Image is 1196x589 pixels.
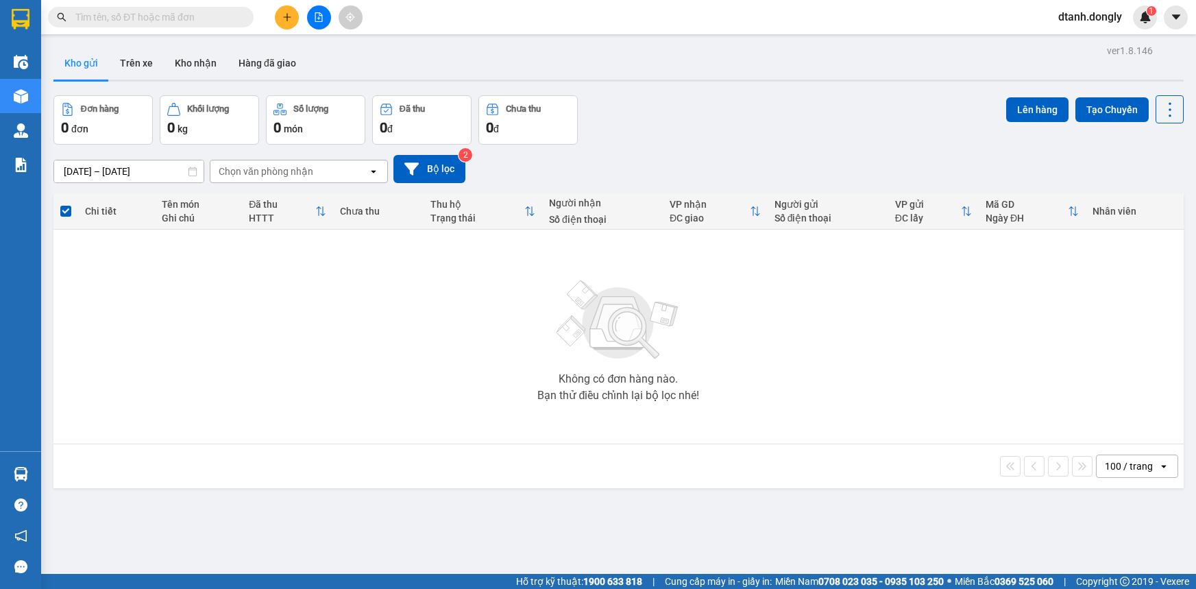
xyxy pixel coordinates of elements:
[162,199,235,210] div: Tên món
[1064,574,1066,589] span: |
[895,199,961,210] div: VP gửi
[14,158,28,172] img: solution-icon
[1147,6,1156,16] sup: 1
[368,166,379,177] svg: open
[14,55,28,69] img: warehouse-icon
[1075,97,1149,122] button: Tạo Chuyến
[486,119,493,136] span: 0
[506,104,541,114] div: Chưa thu
[61,119,69,136] span: 0
[340,206,417,217] div: Chưa thu
[493,123,499,134] span: đ
[537,390,699,401] div: Bạn thử điều chỉnh lại bộ lọc nhé!
[266,95,365,145] button: Số lượng0món
[663,193,768,230] th: Toggle SortBy
[14,529,27,542] span: notification
[162,213,235,224] div: Ghi chú
[167,119,175,136] span: 0
[1164,5,1188,29] button: caret-down
[1105,459,1153,473] div: 100 / trang
[1120,577,1130,586] span: copyright
[54,160,204,182] input: Select a date range.
[1047,8,1133,25] span: dtanh.dongly
[400,104,425,114] div: Đã thu
[345,12,355,22] span: aim
[774,213,881,224] div: Số điện thoại
[275,5,299,29] button: plus
[12,9,29,29] img: logo-vxr
[14,498,27,512] span: question-circle
[164,47,228,80] button: Kho nhận
[14,467,28,481] img: warehouse-icon
[549,197,656,208] div: Người nhận
[1170,11,1182,23] span: caret-down
[947,579,951,584] span: ⚪️
[284,123,303,134] span: món
[424,193,542,230] th: Toggle SortBy
[307,5,331,29] button: file-add
[430,199,524,210] div: Thu hộ
[14,89,28,104] img: warehouse-icon
[53,47,109,80] button: Kho gửi
[178,123,188,134] span: kg
[1158,461,1169,472] svg: open
[652,574,655,589] span: |
[85,206,148,217] div: Chi tiết
[1139,11,1151,23] img: icon-new-feature
[387,123,393,134] span: đ
[393,155,465,183] button: Bộ lọc
[583,576,642,587] strong: 1900 633 818
[1149,6,1154,16] span: 1
[1093,206,1177,217] div: Nhân viên
[986,199,1068,210] div: Mã GD
[109,47,164,80] button: Trên xe
[187,104,229,114] div: Khối lượng
[57,12,66,22] span: search
[986,213,1068,224] div: Ngày ĐH
[71,123,88,134] span: đơn
[559,374,678,385] div: Không có đơn hàng nào.
[549,214,656,225] div: Số điện thoại
[430,213,524,224] div: Trạng thái
[53,95,153,145] button: Đơn hàng0đơn
[994,576,1053,587] strong: 0369 525 060
[314,12,324,22] span: file-add
[249,213,315,224] div: HTTT
[979,193,1086,230] th: Toggle SortBy
[228,47,307,80] button: Hàng đã giao
[670,213,750,224] div: ĐC giao
[516,574,642,589] span: Hỗ trợ kỹ thuật:
[14,123,28,138] img: warehouse-icon
[774,199,881,210] div: Người gửi
[249,199,315,210] div: Đã thu
[380,119,387,136] span: 0
[339,5,363,29] button: aim
[895,213,961,224] div: ĐC lấy
[459,148,472,162] sup: 2
[14,560,27,573] span: message
[372,95,472,145] button: Đã thu0đ
[282,12,292,22] span: plus
[955,574,1053,589] span: Miền Bắc
[219,165,313,178] div: Chọn văn phòng nhận
[670,199,750,210] div: VP nhận
[160,95,259,145] button: Khối lượng0kg
[1107,43,1153,58] div: ver 1.8.146
[550,272,687,368] img: svg+xml;base64,PHN2ZyBjbGFzcz0ibGlzdC1wbHVnX19zdmciIHhtbG5zPSJodHRwOi8vd3d3LnczLm9yZy8yMDAwL3N2Zy...
[818,576,944,587] strong: 0708 023 035 - 0935 103 250
[273,119,281,136] span: 0
[81,104,119,114] div: Đơn hàng
[293,104,328,114] div: Số lượng
[242,193,333,230] th: Toggle SortBy
[1006,97,1069,122] button: Lên hàng
[775,574,944,589] span: Miền Nam
[888,193,979,230] th: Toggle SortBy
[75,10,237,25] input: Tìm tên, số ĐT hoặc mã đơn
[478,95,578,145] button: Chưa thu0đ
[665,574,772,589] span: Cung cấp máy in - giấy in:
